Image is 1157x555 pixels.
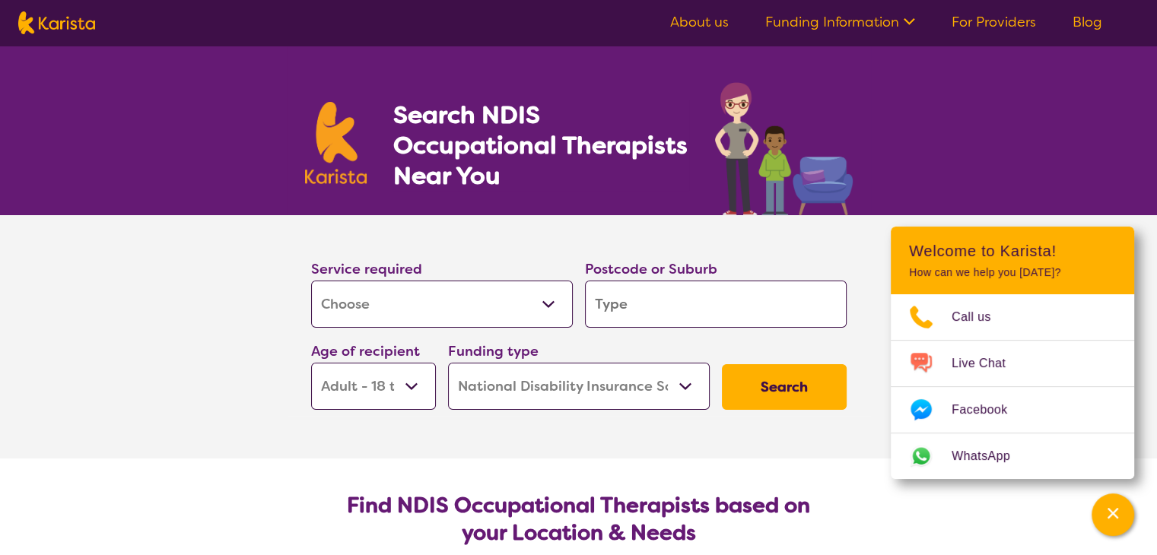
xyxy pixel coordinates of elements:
input: Type [585,281,847,328]
span: Live Chat [952,352,1024,375]
label: Age of recipient [311,342,420,360]
h2: Find NDIS Occupational Therapists based on your Location & Needs [323,492,834,547]
span: WhatsApp [952,445,1028,468]
span: Facebook [952,398,1025,421]
label: Postcode or Suburb [585,260,717,278]
button: Search [722,364,847,410]
img: Karista logo [305,102,367,184]
a: About us [670,13,729,31]
a: For Providers [952,13,1036,31]
a: Blog [1073,13,1102,31]
a: Funding Information [765,13,915,31]
h2: Welcome to Karista! [909,242,1116,260]
a: Web link opens in a new tab. [891,433,1134,479]
img: Karista logo [18,11,95,34]
div: Channel Menu [891,227,1134,479]
p: How can we help you [DATE]? [909,266,1116,279]
h1: Search NDIS Occupational Therapists Near You [393,100,688,191]
span: Call us [952,306,1009,328]
label: Service required [311,260,422,278]
img: occupational-therapy [715,82,853,215]
button: Channel Menu [1092,493,1134,536]
label: Funding type [448,342,539,360]
ul: Choose channel [891,294,1134,479]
